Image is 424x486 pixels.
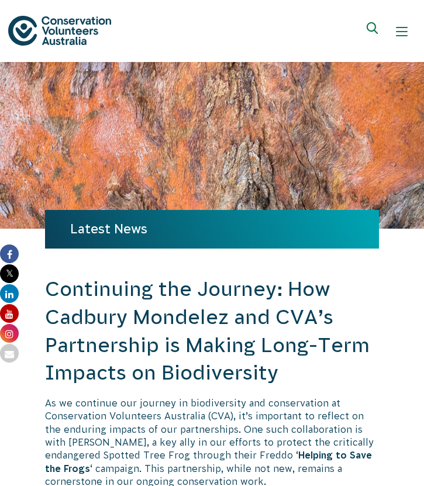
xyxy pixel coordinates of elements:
[45,450,372,473] strong: Helping to Save the Frogs
[360,18,388,46] button: Expand search box Close search box
[8,16,111,46] img: logo.svg
[388,18,416,46] button: Show mobile navigation menu
[70,222,147,236] a: Latest News
[45,275,378,387] h2: Continuing the Journey: How Cadbury Mondelez and CVA’s Partnership is Making Long-Term Impacts on...
[367,22,381,41] span: Expand search box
